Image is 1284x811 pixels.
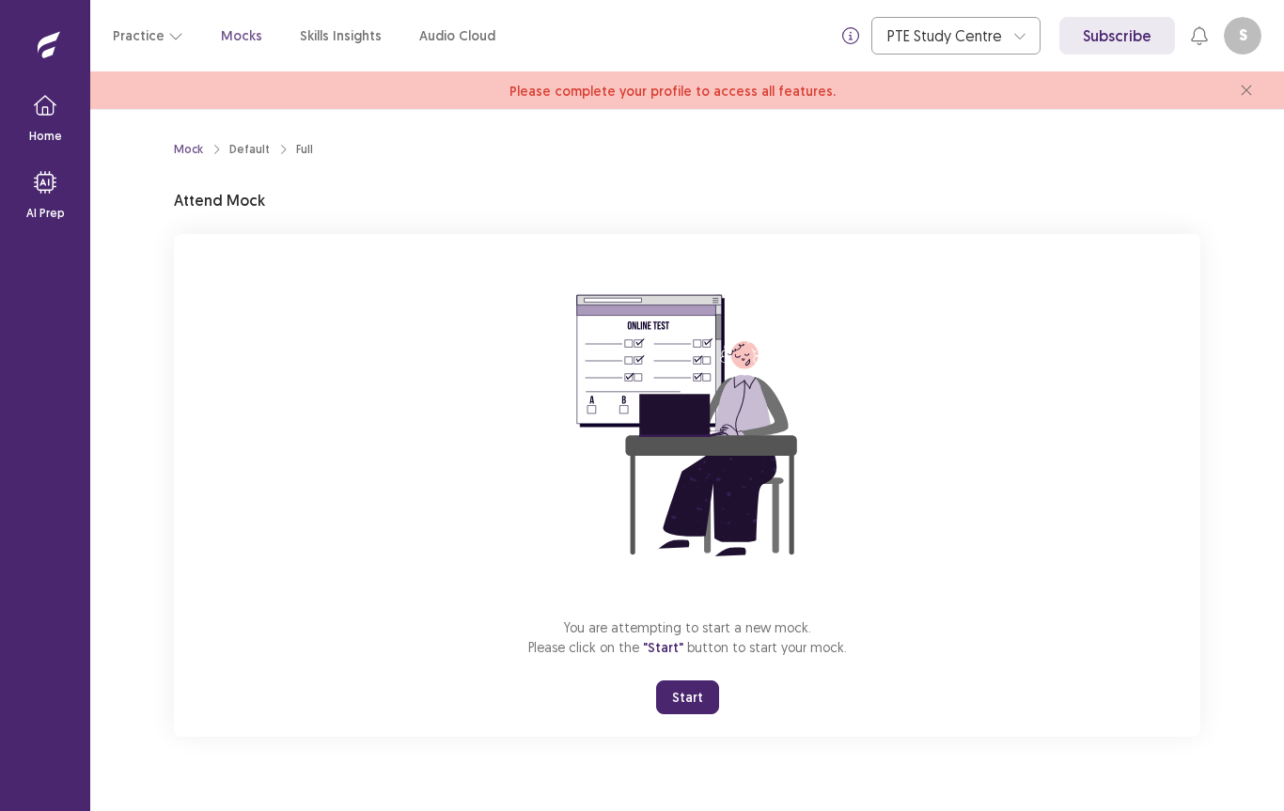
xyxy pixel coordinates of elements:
[174,189,265,211] p: Attend Mock
[656,680,719,714] button: Start
[509,79,836,101] a: Please complete your profile to access all features.
[419,26,495,46] a: Audio Cloud
[300,26,382,46] a: Skills Insights
[296,141,313,158] div: Full
[29,128,62,145] p: Home
[1224,17,1261,55] button: S
[509,83,836,100] span: Please complete your profile to access all features.
[26,205,65,222] p: AI Prep
[528,617,847,658] p: You are attempting to start a new mock. Please click on the button to start your mock.
[113,19,183,53] button: Practice
[643,639,683,656] span: "Start"
[229,141,270,158] div: Default
[887,18,1004,54] div: PTE Study Centre
[1059,17,1175,55] a: Subscribe
[518,257,856,595] img: attend-mock
[221,26,262,46] a: Mocks
[834,19,868,53] button: info
[174,141,203,158] a: Mock
[1231,75,1261,105] button: close
[174,141,313,158] nav: breadcrumb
